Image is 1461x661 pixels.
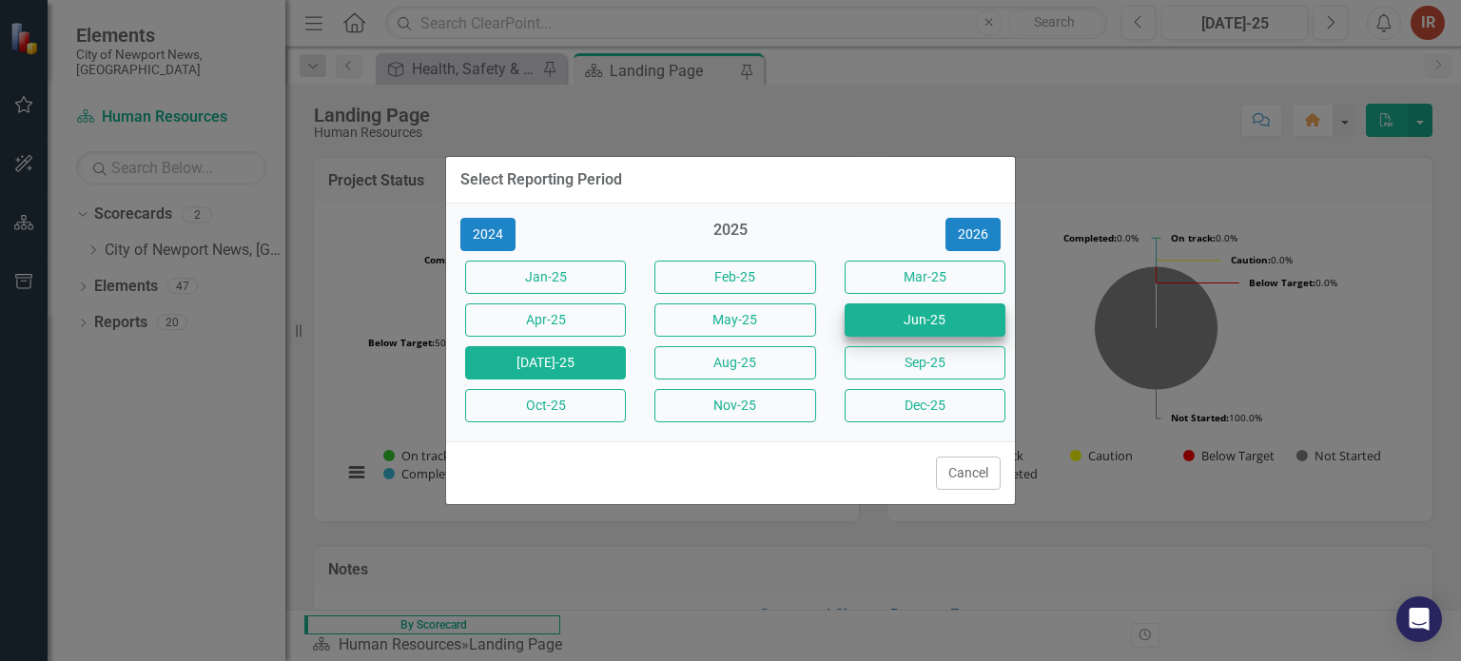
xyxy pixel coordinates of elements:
[465,303,626,337] button: Apr-25
[654,346,815,379] button: Aug-25
[465,346,626,379] button: [DATE]-25
[654,389,815,422] button: Nov-25
[650,220,810,251] div: 2025
[465,389,626,422] button: Oct-25
[845,346,1005,379] button: Sep-25
[936,457,1001,490] button: Cancel
[654,303,815,337] button: May-25
[1396,596,1442,642] div: Open Intercom Messenger
[845,389,1005,422] button: Dec-25
[845,303,1005,337] button: Jun-25
[460,218,516,251] button: 2024
[460,171,622,188] div: Select Reporting Period
[465,261,626,294] button: Jan-25
[945,218,1001,251] button: 2026
[845,261,1005,294] button: Mar-25
[654,261,815,294] button: Feb-25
